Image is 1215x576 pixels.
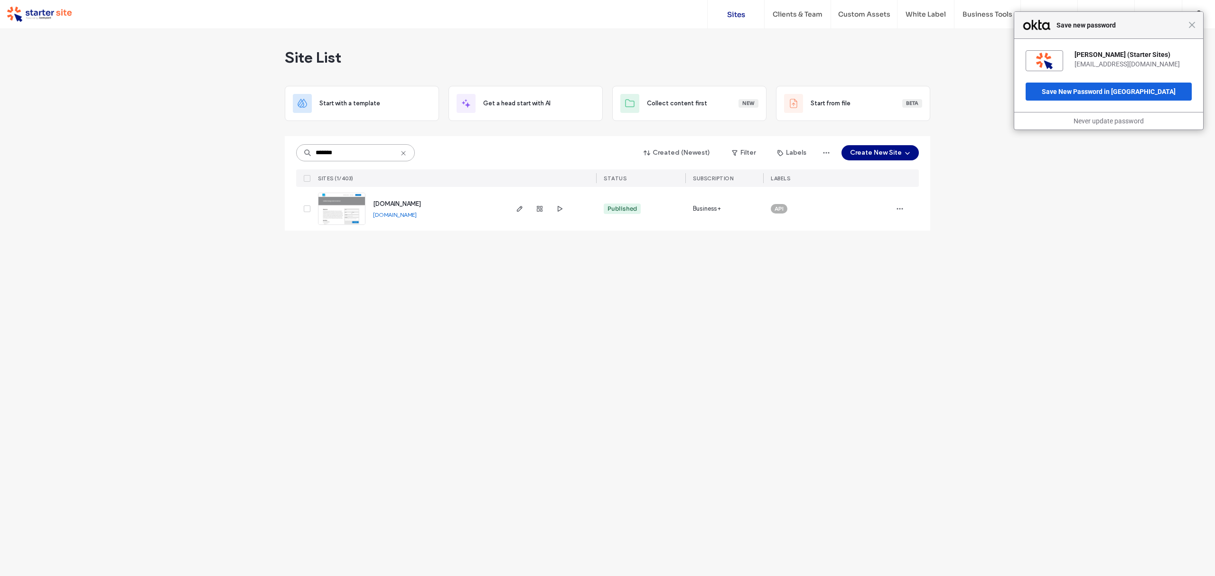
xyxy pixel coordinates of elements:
[373,211,417,218] a: [DOMAIN_NAME]
[773,10,822,19] label: Clients & Team
[1026,83,1192,101] button: Save New Password in [GEOGRAPHIC_DATA]
[693,204,721,214] span: Business+
[1188,21,1196,28] span: Close
[776,86,930,121] div: Start from fileBeta
[285,86,439,121] div: Start with a template
[738,99,758,108] div: New
[373,200,421,208] a: [DOMAIN_NAME]
[1150,10,1167,19] label: Help
[373,200,421,207] span: [DOMAIN_NAME]
[636,145,719,160] button: Created (Newest)
[483,99,551,108] span: Get a head start with AI
[963,10,1012,19] label: Business Tools
[906,10,946,19] label: White Label
[841,145,919,160] button: Create New Site
[693,175,733,182] span: SUBSCRIPTION
[727,10,745,19] label: Sites
[1036,53,1053,69] img: fs0cyv6ou8TD5AgvN5d7
[902,99,922,108] div: Beta
[722,145,765,160] button: Filter
[1040,10,1058,19] label: Stats
[319,99,380,108] span: Start with a template
[771,175,790,182] span: LABELS
[612,86,766,121] div: Collect content firstNew
[449,86,603,121] div: Get a head start with AI
[1075,50,1192,59] div: [PERSON_NAME] (Starter Sites)
[1052,19,1188,31] span: Save new password
[647,99,707,108] span: Collect content first
[318,175,354,182] span: SITES (1/403)
[285,48,341,67] span: Site List
[1088,10,1124,19] label: Resources
[1074,117,1144,125] a: Never update password
[769,145,815,160] button: Labels
[811,99,850,108] span: Start from file
[838,10,890,19] label: Custom Assets
[1075,60,1192,68] div: [EMAIL_ADDRESS][DOMAIN_NAME]
[604,175,626,182] span: STATUS
[775,204,784,213] span: API
[21,7,41,15] span: Help
[607,204,637,213] div: Published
